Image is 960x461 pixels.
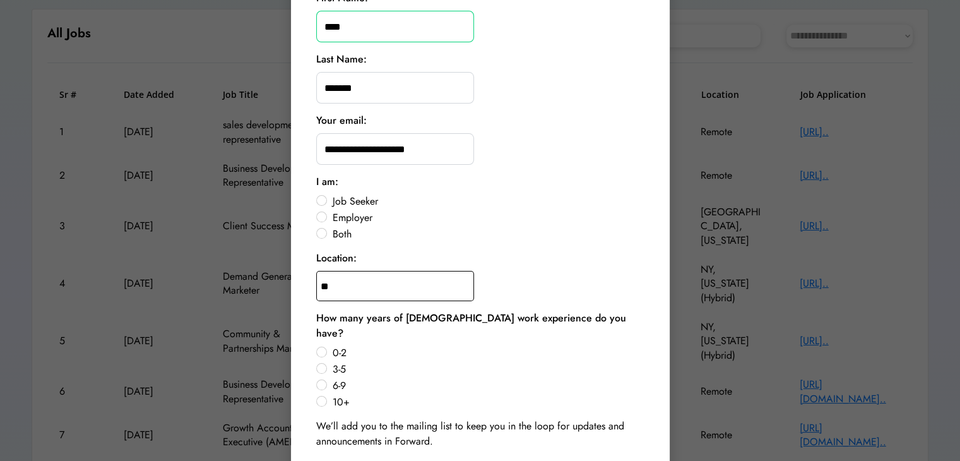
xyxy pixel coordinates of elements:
[329,213,644,223] label: Employer
[316,311,644,341] div: How many years of [DEMOGRAPHIC_DATA] work experience do you have?
[329,381,644,391] label: 6-9
[316,419,644,449] div: We’ll add you to the mailing list to keep you in the loop for updates and announcements in Forward.
[316,52,367,67] div: Last Name:
[329,229,644,239] label: Both
[329,348,644,358] label: 0-2
[316,251,357,266] div: Location:
[316,174,338,189] div: I am:
[316,113,367,128] div: Your email:
[329,196,644,207] label: Job Seeker
[329,397,644,407] label: 10+
[329,364,644,374] label: 3-5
